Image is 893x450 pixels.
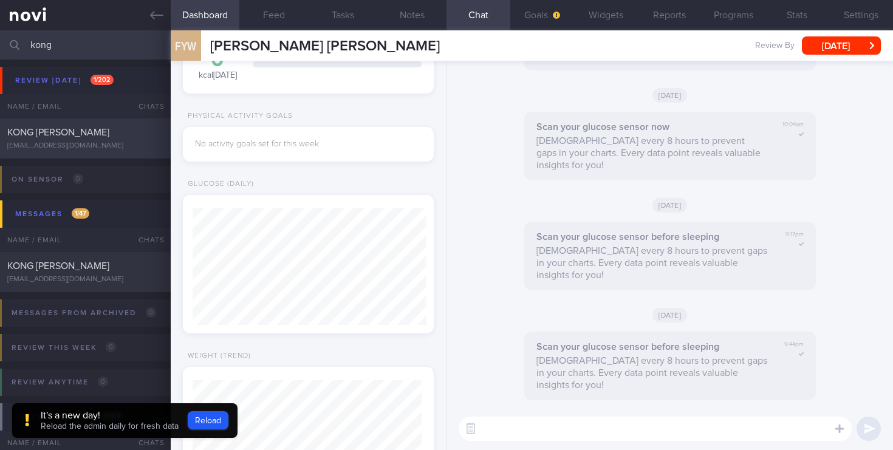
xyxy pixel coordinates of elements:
[183,180,254,189] div: Glucose (Daily)
[72,208,89,219] span: 1 / 47
[41,422,179,431] span: Reload the admin daily for fresh data
[536,245,767,281] p: [DEMOGRAPHIC_DATA] every 8 hours to prevent gaps in your charts. Every data point reveals valuabl...
[195,49,241,81] div: kcal [DATE]
[122,94,171,118] div: Chats
[755,41,795,52] span: Review By
[652,308,687,322] span: [DATE]
[9,305,159,321] div: Messages from Archived
[12,72,117,89] div: Review [DATE]
[9,374,111,390] div: Review anytime
[41,409,179,421] div: It's a new day!
[9,339,119,356] div: Review this week
[106,342,116,352] span: 0
[802,36,881,55] button: [DATE]
[536,232,719,242] strong: Scan your glucose sensor before sleeping
[536,135,765,171] p: [DEMOGRAPHIC_DATA] every 8 hours to prevent gaps in your charts. Every data point reveals valuabl...
[195,139,422,150] div: No activity goals set for this week
[785,231,804,239] span: 9:17pm
[782,121,804,129] span: 10:04am
[652,88,687,103] span: [DATE]
[536,342,719,352] strong: Scan your glucose sensor before sleeping
[98,377,108,387] span: 0
[652,198,687,213] span: [DATE]
[7,128,109,137] span: KONG [PERSON_NAME]
[536,122,669,132] strong: Scan your glucose sensor now
[91,75,114,85] span: 1 / 202
[146,307,156,318] span: 0
[7,261,109,271] span: KONG [PERSON_NAME]
[536,355,767,391] p: [DEMOGRAPHIC_DATA] every 8 hours to prevent gaps in your charts. Every data point reveals valuabl...
[7,275,163,284] div: [EMAIL_ADDRESS][DOMAIN_NAME]
[168,23,204,70] div: FYW
[784,341,804,349] span: 9:44pm
[210,39,440,53] span: [PERSON_NAME] [PERSON_NAME]
[188,411,228,429] button: Reload
[183,352,251,361] div: Weight (Trend)
[183,112,293,121] div: Physical Activity Goals
[12,206,92,222] div: Messages
[122,228,171,252] div: Chats
[7,141,163,151] div: [EMAIL_ADDRESS][DOMAIN_NAME]
[9,171,86,188] div: On sensor
[73,174,83,184] span: 0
